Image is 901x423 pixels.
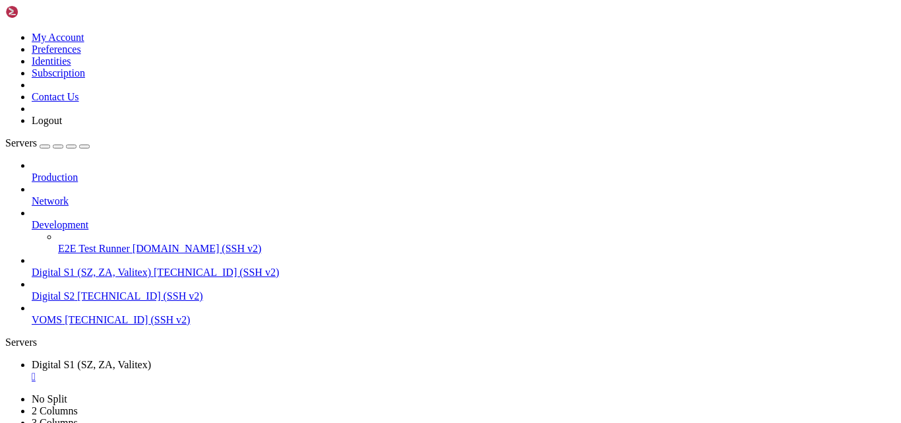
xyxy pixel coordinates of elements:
[5,151,730,162] x-row: just raised the bar for easy, resilient and secure K8s cluster deployment.
[58,243,130,254] span: E2E Test Runner
[32,255,896,278] li: Digital S1 (SZ, ZA, Valitex) [TECHNICAL_ID] (SSH v2)
[5,16,730,28] x-row: * Management: [URL][DOMAIN_NAME]
[58,243,896,255] a: E2E Test Runner [DOMAIN_NAME] (SSH v2)
[5,95,730,106] x-row: Memory usage: 34% IPv4 address for eth0: [TECHNICAL_ID]
[32,172,896,183] a: Production
[32,267,896,278] a: Digital S1 (SZ, ZA, Valitex) [TECHNICAL_ID] (SSH v2)
[5,337,896,348] div: Servers
[5,137,90,148] a: Servers
[5,218,730,230] x-row: 47 updates can be applied immediately.
[133,243,262,254] span: [DOMAIN_NAME] (SSH v2)
[5,137,37,148] span: Servers
[154,267,279,278] span: [TECHNICAL_ID] (SSH v2)
[32,195,69,207] span: Network
[32,67,85,79] a: Subscription
[32,172,78,183] span: Production
[5,174,730,185] x-row: [URL][DOMAIN_NAME]
[32,371,896,383] a: 
[5,196,730,207] x-row: Expanded Security Maintenance for Applications is not enabled.
[5,319,730,331] x-row: root@109:~#
[72,319,77,331] div: (12, 28)
[32,55,71,67] a: Identities
[32,219,88,230] span: Development
[32,290,896,302] a: Digital S2 [TECHNICAL_ID] (SSH v2)
[32,160,896,183] li: Production
[32,314,896,326] a: VOMS [TECHNICAL_ID] (SSH v2)
[32,44,81,55] a: Preferences
[32,302,896,326] li: VOMS [TECHNICAL_ID] (SSH v2)
[32,91,79,102] a: Contact Us
[5,241,730,252] x-row: To see these additional updates run: apt list --upgradable
[5,275,730,286] x-row: Learn more about enabling ESM Apps service at [URL][DOMAIN_NAME]
[77,290,202,302] span: [TECHNICAL_ID] (SSH v2)
[5,140,730,151] x-row: * Strictly confined Kubernetes makes edge and IoT secure. Learn how MicroK8s
[5,73,730,84] x-row: System load: 0.03 Users logged in: 0
[32,278,896,302] li: Digital S2 [TECHNICAL_ID] (SSH v2)
[32,405,78,416] a: 2 Columns
[5,28,730,39] x-row: * Support: [URL][DOMAIN_NAME]
[32,195,896,207] a: Network
[65,314,190,325] span: [TECHNICAL_ID] (SSH v2)
[32,290,75,302] span: Digital S2
[32,314,62,325] span: VOMS
[32,359,151,370] span: Digital S1 (SZ, ZA, Valitex)
[5,106,730,117] x-row: Swap usage: 0% IPv4 address for eth0: [TECHNICAL_ID]
[32,267,151,278] span: Digital S1 (SZ, ZA, Valitex)
[5,5,730,16] x-row: * Documentation: [URL][DOMAIN_NAME]
[5,308,730,319] x-row: Last login: [DATE] from [TECHNICAL_ID]
[5,230,730,241] x-row: 40 of these updates are standard security updates.
[32,183,896,207] li: Network
[32,393,67,405] a: No Split
[32,115,62,126] a: Logout
[32,359,896,383] a: Digital S1 (SZ, ZA, Valitex)
[58,231,896,255] li: E2E Test Runner [DOMAIN_NAME] (SSH v2)
[32,207,896,255] li: Development
[5,50,730,61] x-row: System information as of [DATE]
[5,5,81,18] img: Shellngn
[5,84,730,95] x-row: Usage of /: 10.2% of 96.73GB IPv4 address for eth0: [TECHNICAL_ID]
[5,117,730,129] x-row: Processes: 142 IPv6 address for eth0: 2407:1c00:6100:bf40::
[32,219,896,231] a: Development
[5,263,730,275] x-row: 6 additional security updates can be applied with ESM Apps.
[32,32,84,43] a: My Account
